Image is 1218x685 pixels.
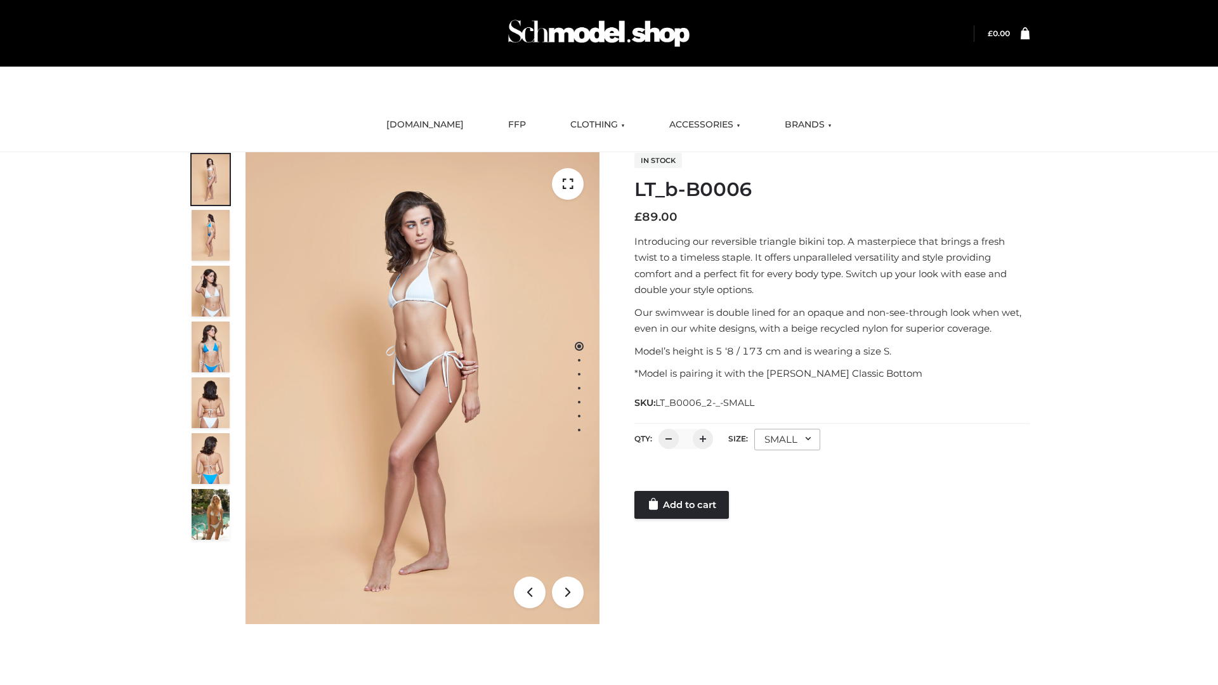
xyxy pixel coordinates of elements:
[192,210,230,261] img: ArielClassicBikiniTop_CloudNine_AzureSky_OW114ECO_2-scaled.jpg
[634,395,756,410] span: SKU:
[634,153,682,168] span: In stock
[634,491,729,519] a: Add to cart
[634,178,1030,201] h1: LT_b-B0006
[988,29,1010,38] bdi: 0.00
[988,29,993,38] span: £
[634,304,1030,337] p: Our swimwear is double lined for an opaque and non-see-through look when wet, even in our white d...
[634,434,652,443] label: QTY:
[754,429,820,450] div: SMALL
[634,210,642,224] span: £
[728,434,748,443] label: Size:
[192,154,230,205] img: ArielClassicBikiniTop_CloudNine_AzureSky_OW114ECO_1-scaled.jpg
[192,489,230,540] img: Arieltop_CloudNine_AzureSky2.jpg
[561,111,634,139] a: CLOTHING
[377,111,473,139] a: [DOMAIN_NAME]
[634,210,678,224] bdi: 89.00
[660,111,750,139] a: ACCESSORIES
[192,322,230,372] img: ArielClassicBikiniTop_CloudNine_AzureSky_OW114ECO_4-scaled.jpg
[192,266,230,316] img: ArielClassicBikiniTop_CloudNine_AzureSky_OW114ECO_3-scaled.jpg
[504,8,694,58] img: Schmodel Admin 964
[192,377,230,428] img: ArielClassicBikiniTop_CloudNine_AzureSky_OW114ECO_7-scaled.jpg
[634,343,1030,360] p: Model’s height is 5 ‘8 / 173 cm and is wearing a size S.
[634,233,1030,298] p: Introducing our reversible triangle bikini top. A masterpiece that brings a fresh twist to a time...
[775,111,841,139] a: BRANDS
[634,365,1030,382] p: *Model is pairing it with the [PERSON_NAME] Classic Bottom
[192,433,230,484] img: ArielClassicBikiniTop_CloudNine_AzureSky_OW114ECO_8-scaled.jpg
[499,111,535,139] a: FFP
[988,29,1010,38] a: £0.00
[655,397,754,408] span: LT_B0006_2-_-SMALL
[246,152,599,624] img: ArielClassicBikiniTop_CloudNine_AzureSky_OW114ECO_1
